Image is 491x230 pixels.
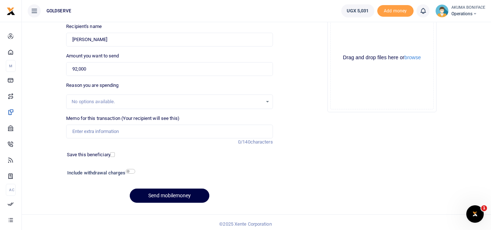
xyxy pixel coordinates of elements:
[66,82,118,89] label: Reason you are spending
[44,8,74,14] span: GOLDSERVE
[238,139,250,145] span: 0/140
[130,189,209,203] button: Send mobilemoney
[67,170,132,176] h6: Include withdrawal charges
[66,33,273,47] input: MTN & Airtel numbers are validated
[66,125,273,138] input: Enter extra information
[466,205,484,223] iframe: Intercom live chat
[7,8,15,13] a: logo-small logo-large logo-large
[451,5,485,11] small: AKUMA BONIFACE
[66,62,273,76] input: UGX
[6,60,16,72] li: M
[66,52,119,60] label: Amount you want to send
[405,55,421,60] button: browse
[250,139,273,145] span: characters
[435,4,448,17] img: profile-user
[66,23,102,30] label: Recipient's name
[341,4,374,17] a: UGX 5,031
[347,7,369,15] span: UGX 5,031
[66,115,180,122] label: Memo for this transaction (Your recipient will see this)
[72,98,262,105] div: No options available.
[481,205,487,211] span: 1
[6,184,16,196] li: Ac
[67,151,110,158] label: Save this beneficiary
[331,54,433,61] div: Drag and drop files here or
[435,4,485,17] a: profile-user AKUMA BONIFACE Operations
[327,3,436,112] div: File Uploader
[377,5,414,17] li: Toup your wallet
[377,8,414,13] a: Add money
[338,4,377,17] li: Wallet ballance
[7,7,15,16] img: logo-small
[451,11,485,17] span: Operations
[377,5,414,17] span: Add money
